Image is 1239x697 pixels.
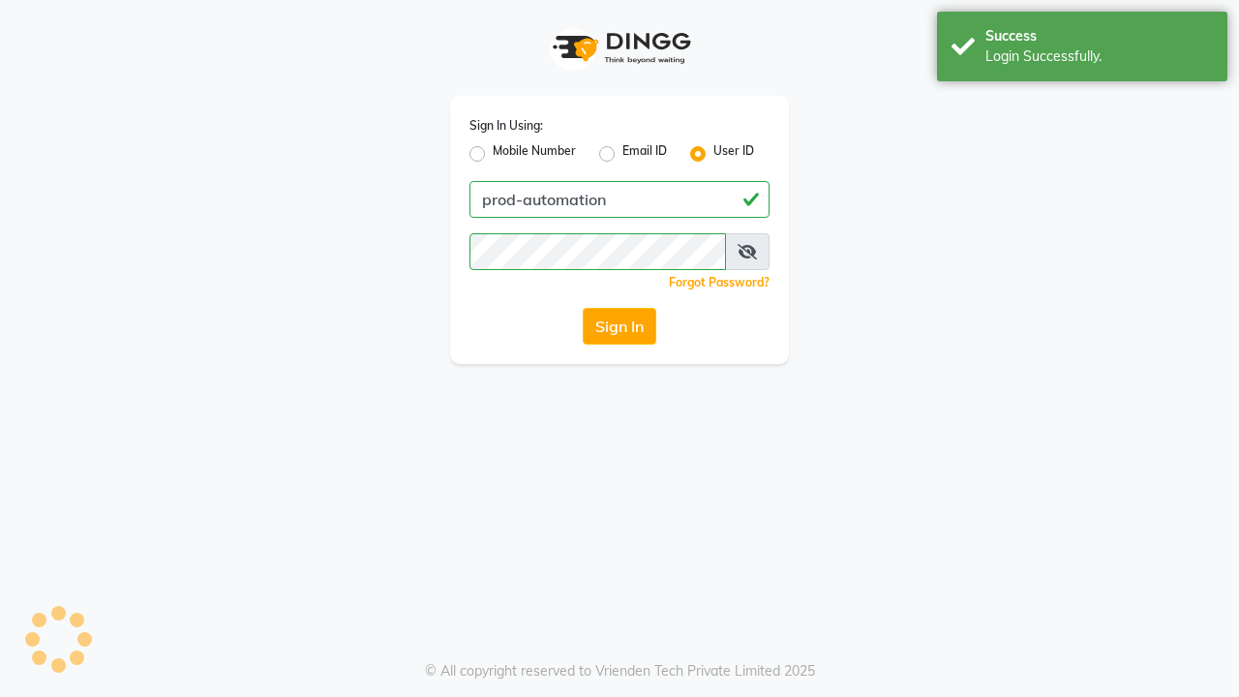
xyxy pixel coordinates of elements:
[493,142,576,166] label: Mobile Number
[985,46,1213,67] div: Login Successfully.
[713,142,754,166] label: User ID
[985,26,1213,46] div: Success
[622,142,667,166] label: Email ID
[583,308,656,345] button: Sign In
[469,233,726,270] input: Username
[469,181,770,218] input: Username
[469,117,543,135] label: Sign In Using:
[669,275,770,289] a: Forgot Password?
[542,19,697,76] img: logo1.svg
